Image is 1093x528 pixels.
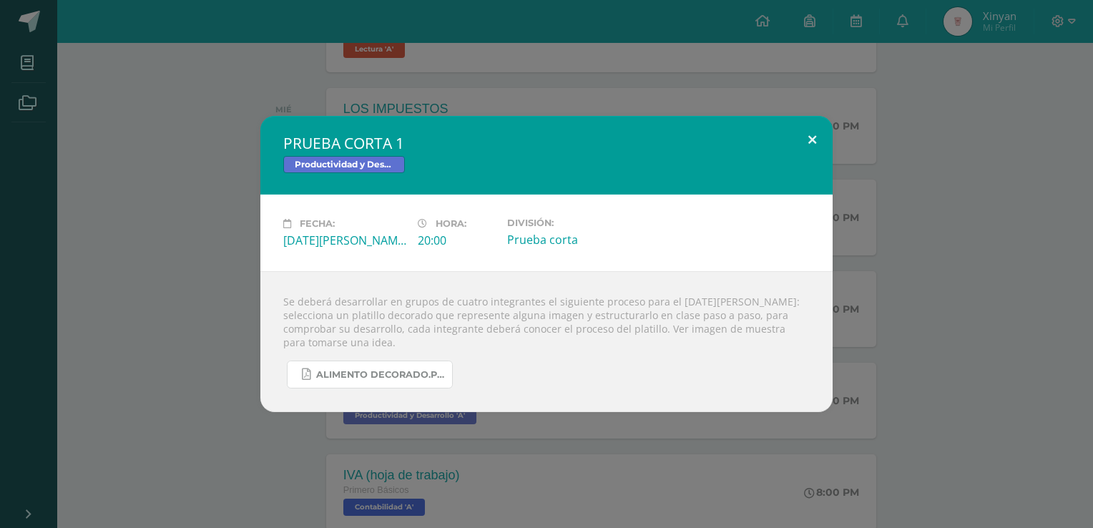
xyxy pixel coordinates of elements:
div: [DATE][PERSON_NAME] [283,233,406,248]
button: Close (Esc) [792,116,833,165]
h2: PRUEBA CORTA 1 [283,133,810,153]
div: 20:00 [418,233,496,248]
div: Prueba corta [507,232,630,248]
div: Se deberá desarrollar en grupos de cuatro integrantes el siguiente proceso para el [DATE][PERSON_... [260,271,833,412]
a: ALIMENTO DECORADO.pdf [287,361,453,388]
span: Productividad y Desarrollo [283,156,405,173]
span: Fecha: [300,218,335,229]
span: Hora: [436,218,466,229]
label: División: [507,217,630,228]
span: ALIMENTO DECORADO.pdf [316,369,445,381]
